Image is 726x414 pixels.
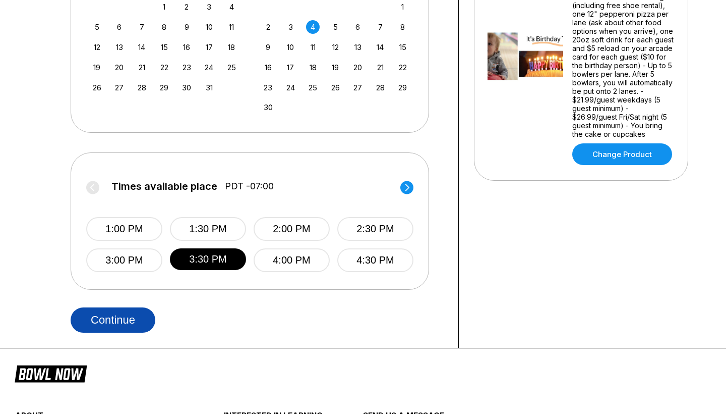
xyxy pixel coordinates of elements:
div: Choose Monday, October 6th, 2025 [112,20,126,34]
div: Choose Wednesday, October 8th, 2025 [157,20,171,34]
div: Choose Saturday, November 8th, 2025 [396,20,409,34]
div: Choose Wednesday, October 29th, 2025 [157,81,171,94]
button: 2:00 PM [254,217,330,241]
div: Choose Friday, November 14th, 2025 [374,40,387,54]
div: Choose Wednesday, November 12th, 2025 [329,40,342,54]
div: Choose Saturday, October 25th, 2025 [225,61,238,74]
div: Choose Thursday, November 20th, 2025 [351,61,365,74]
div: Choose Saturday, October 11th, 2025 [225,20,238,34]
div: Choose Tuesday, November 18th, 2025 [306,61,320,74]
div: Choose Monday, October 20th, 2025 [112,61,126,74]
div: Choose Thursday, November 6th, 2025 [351,20,365,34]
div: Choose Wednesday, November 5th, 2025 [329,20,342,34]
button: 1:30 PM [170,217,246,241]
div: Choose Sunday, October 5th, 2025 [90,20,104,34]
div: Choose Friday, November 28th, 2025 [374,81,387,94]
div: Choose Thursday, October 30th, 2025 [180,81,194,94]
div: Choose Monday, November 3rd, 2025 [284,20,297,34]
div: Choose Tuesday, November 11th, 2025 [306,40,320,54]
div: Choose Friday, October 24th, 2025 [202,61,216,74]
img: Birthday Party Package [488,19,563,95]
span: Times available place [111,181,217,192]
div: Choose Thursday, October 9th, 2025 [180,20,194,34]
div: Choose Monday, November 10th, 2025 [284,40,297,54]
div: Choose Sunday, November 2nd, 2025 [261,20,275,34]
div: Choose Friday, November 7th, 2025 [374,20,387,34]
div: Choose Sunday, October 26th, 2025 [90,81,104,94]
div: Choose Tuesday, November 25th, 2025 [306,81,320,94]
button: Continue [71,307,155,333]
div: Choose Tuesday, October 14th, 2025 [135,40,149,54]
div: Choose Sunday, November 30th, 2025 [261,100,275,114]
div: Choose Saturday, November 29th, 2025 [396,81,409,94]
div: Choose Tuesday, October 21st, 2025 [135,61,149,74]
div: Choose Monday, October 27th, 2025 [112,81,126,94]
button: 3:30 PM [170,248,246,270]
div: Choose Saturday, November 22nd, 2025 [396,61,409,74]
div: Choose Tuesday, October 7th, 2025 [135,20,149,34]
div: Choose Saturday, November 15th, 2025 [396,40,409,54]
div: Choose Sunday, November 23rd, 2025 [261,81,275,94]
div: Choose Sunday, October 12th, 2025 [90,40,104,54]
div: Choose Wednesday, October 15th, 2025 [157,40,171,54]
div: Choose Friday, October 17th, 2025 [202,40,216,54]
button: 3:00 PM [86,248,162,272]
div: Choose Sunday, October 19th, 2025 [90,61,104,74]
div: Choose Sunday, November 9th, 2025 [261,40,275,54]
button: 2:30 PM [337,217,413,241]
div: Choose Friday, October 31st, 2025 [202,81,216,94]
div: Choose Friday, November 21st, 2025 [374,61,387,74]
div: Choose Wednesday, November 26th, 2025 [329,81,342,94]
div: Choose Thursday, October 16th, 2025 [180,40,194,54]
div: Choose Thursday, November 13th, 2025 [351,40,365,54]
div: Choose Monday, November 17th, 2025 [284,61,297,74]
div: Choose Saturday, October 18th, 2025 [225,40,238,54]
div: Choose Thursday, October 23rd, 2025 [180,61,194,74]
div: Choose Tuesday, October 28th, 2025 [135,81,149,94]
div: Choose Sunday, November 16th, 2025 [261,61,275,74]
button: 1:00 PM [86,217,162,241]
div: Choose Wednesday, November 19th, 2025 [329,61,342,74]
div: Choose Monday, November 24th, 2025 [284,81,297,94]
button: 4:30 PM [337,248,413,272]
div: Choose Thursday, November 27th, 2025 [351,81,365,94]
div: Choose Friday, October 10th, 2025 [202,20,216,34]
span: PDT -07:00 [225,181,274,192]
a: Change Product [572,143,672,165]
button: 4:00 PM [254,248,330,272]
div: Choose Wednesday, October 22nd, 2025 [157,61,171,74]
div: Choose Monday, October 13th, 2025 [112,40,126,54]
div: Choose Tuesday, November 4th, 2025 [306,20,320,34]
